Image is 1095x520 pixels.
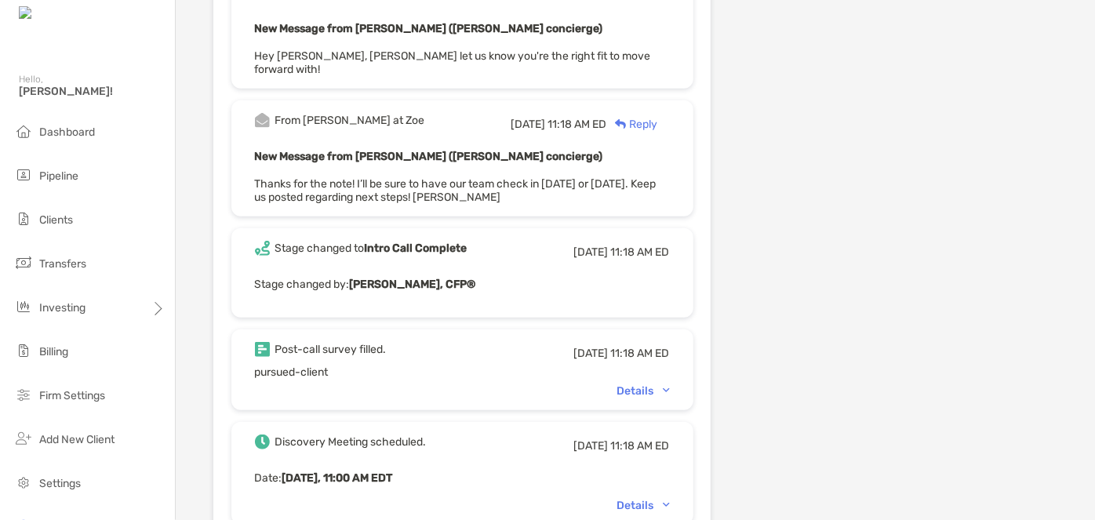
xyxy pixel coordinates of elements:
[255,177,657,204] span: Thanks for the note! I’ll be sure to have our team check in [DATE] or [DATE]. Keep us posted rega...
[611,245,670,259] span: 11:18 AM ED
[275,242,467,255] div: Stage changed to
[365,242,467,255] b: Intro Call Complete
[511,118,546,131] span: [DATE]
[14,341,33,360] img: billing icon
[574,245,609,259] span: [DATE]
[663,503,670,507] img: Chevron icon
[350,278,476,291] b: [PERSON_NAME], CFP®
[39,389,105,402] span: Firm Settings
[275,114,425,127] div: From [PERSON_NAME] at Zoe
[275,435,427,449] div: Discovery Meeting scheduled.
[14,385,33,404] img: firm-settings icon
[255,275,670,294] p: Stage changed by:
[617,499,670,512] div: Details
[574,439,609,453] span: [DATE]
[39,125,95,139] span: Dashboard
[14,122,33,140] img: dashboard icon
[39,477,81,490] span: Settings
[14,297,33,316] img: investing icon
[255,435,270,449] img: Event icon
[255,150,603,163] b: New Message from [PERSON_NAME] ([PERSON_NAME] concierge)
[615,119,627,129] img: Reply icon
[275,343,387,356] div: Post-call survey filled.
[39,345,68,358] span: Billing
[663,388,670,393] img: Chevron icon
[607,116,658,133] div: Reply
[548,118,607,131] span: 11:18 AM ED
[14,429,33,448] img: add_new_client icon
[617,384,670,398] div: Details
[255,365,329,379] span: pursued-client
[14,253,33,272] img: transfers icon
[19,6,85,21] img: Zoe Logo
[282,471,393,485] b: [DATE], 11:00 AM EDT
[39,257,86,271] span: Transfers
[255,468,670,488] p: Date :
[611,439,670,453] span: 11:18 AM ED
[255,113,270,128] img: Event icon
[14,165,33,184] img: pipeline icon
[39,301,85,315] span: Investing
[39,169,78,183] span: Pipeline
[39,433,115,446] span: Add New Client
[14,209,33,228] img: clients icon
[255,241,270,256] img: Event icon
[255,342,270,357] img: Event icon
[255,49,651,76] span: Hey [PERSON_NAME], [PERSON_NAME] let us know you're the right fit to move forward with!
[14,473,33,492] img: settings icon
[255,22,603,35] b: New Message from [PERSON_NAME] ([PERSON_NAME] concierge)
[19,85,166,98] span: [PERSON_NAME]!
[574,347,609,360] span: [DATE]
[611,347,670,360] span: 11:18 AM ED
[39,213,73,227] span: Clients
